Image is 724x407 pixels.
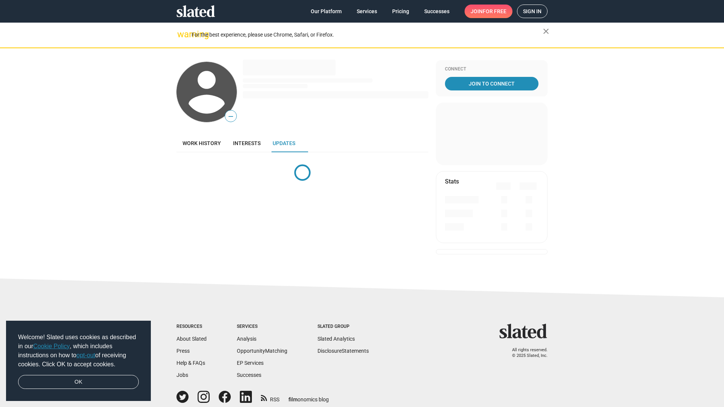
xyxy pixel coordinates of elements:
a: Analysis [237,336,256,342]
p: All rights reserved. © 2025 Slated, Inc. [504,347,548,358]
a: Successes [418,5,456,18]
a: Help & FAQs [176,360,205,366]
span: Welcome! Slated uses cookies as described in our , which includes instructions on how to of recei... [18,333,139,369]
span: — [225,112,236,121]
a: Services [351,5,383,18]
span: for free [483,5,506,18]
a: Jobs [176,372,188,378]
a: Work history [176,134,227,152]
div: cookieconsent [6,321,151,401]
a: Cookie Policy [33,343,70,349]
a: Join To Connect [445,77,538,90]
span: Sign in [523,5,541,18]
span: Pricing [392,5,409,18]
mat-card-title: Stats [445,177,459,185]
a: DisclosureStatements [318,348,369,354]
a: Slated Analytics [318,336,355,342]
span: Join [471,5,506,18]
a: Updates [267,134,301,152]
span: film [288,396,298,402]
a: Joinfor free [465,5,512,18]
div: Resources [176,324,207,330]
a: RSS [261,392,279,403]
span: Interests [233,140,261,146]
a: Interests [227,134,267,152]
div: For the best experience, please use Chrome, Safari, or Firefox. [192,30,543,40]
a: Our Platform [305,5,348,18]
div: Connect [445,66,538,72]
span: Successes [424,5,449,18]
span: Join To Connect [446,77,537,90]
a: EP Services [237,360,264,366]
a: Sign in [517,5,548,18]
a: Successes [237,372,261,378]
mat-icon: close [541,27,551,36]
div: Services [237,324,287,330]
a: OpportunityMatching [237,348,287,354]
span: Our Platform [311,5,342,18]
a: Pricing [386,5,415,18]
a: About Slated [176,336,207,342]
span: Work history [183,140,221,146]
a: opt-out [77,352,95,358]
span: Services [357,5,377,18]
a: dismiss cookie message [18,375,139,389]
mat-icon: warning [177,30,186,39]
a: Press [176,348,190,354]
div: Slated Group [318,324,369,330]
a: filmonomics blog [288,390,329,403]
span: Updates [273,140,295,146]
